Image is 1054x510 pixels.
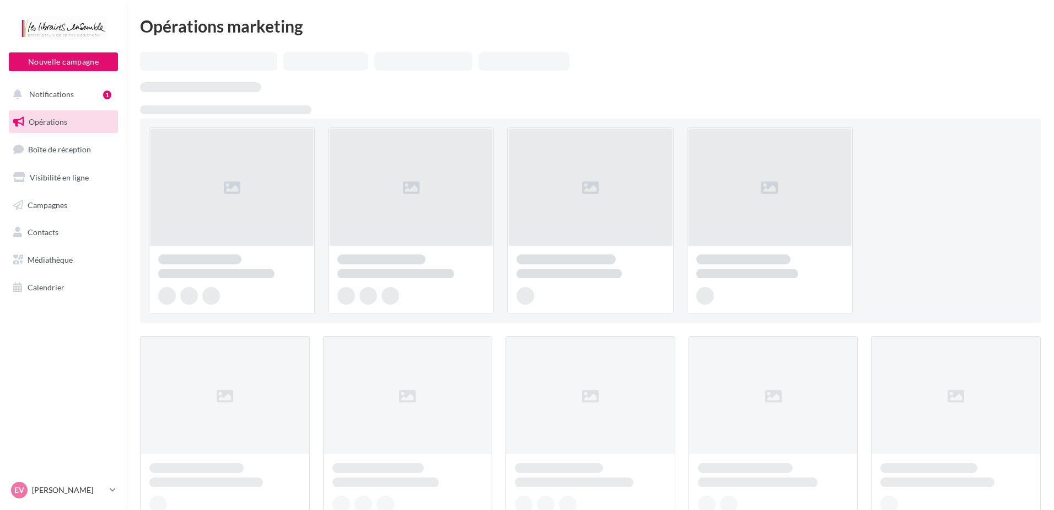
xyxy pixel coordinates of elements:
[9,52,118,71] button: Nouvelle campagne
[28,200,67,209] span: Campagnes
[103,91,111,99] div: 1
[30,173,89,182] span: Visibilité en ligne
[28,227,58,237] span: Contacts
[28,283,64,292] span: Calendrier
[28,255,73,264] span: Médiathèque
[7,276,120,299] a: Calendrier
[29,89,74,99] span: Notifications
[7,194,120,217] a: Campagnes
[7,221,120,244] a: Contacts
[7,110,120,134] a: Opérations
[32,485,105,496] p: [PERSON_NAME]
[7,248,120,272] a: Médiathèque
[7,166,120,189] a: Visibilité en ligne
[7,83,116,106] button: Notifications 1
[140,18,1041,34] div: Opérations marketing
[9,480,118,501] a: EV [PERSON_NAME]
[14,485,24,496] span: EV
[28,145,91,154] span: Boîte de réception
[29,117,67,126] span: Opérations
[7,137,120,161] a: Boîte de réception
